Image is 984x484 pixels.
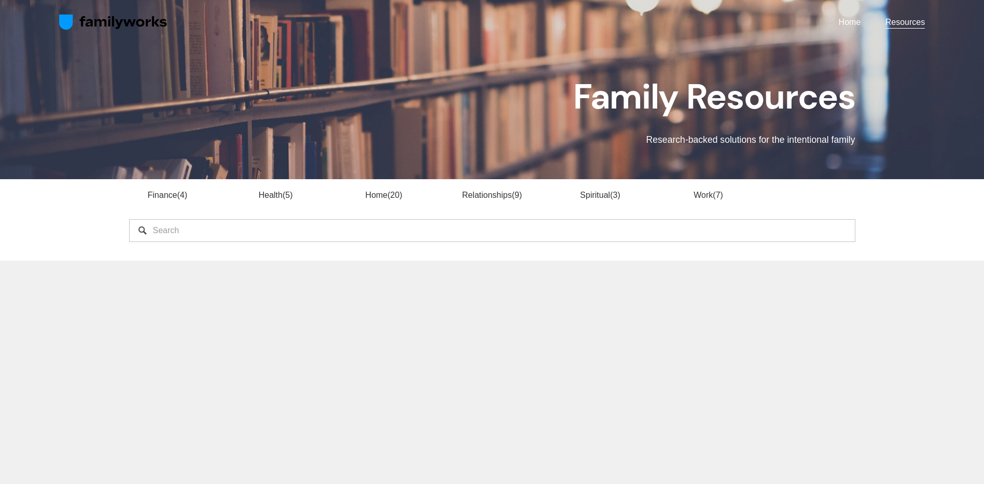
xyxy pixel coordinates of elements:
h1: Family Resources [311,77,855,116]
a: Spiritual3 [580,191,620,199]
a: Relationships9 [462,191,522,199]
input: Search [129,219,855,242]
a: Home [839,15,861,29]
span: 20 [387,191,402,199]
p: Research-backed solutions for the intentional family [311,133,855,146]
span: 3 [610,191,620,199]
span: 4 [177,191,187,199]
span: 5 [283,191,293,199]
span: 9 [512,191,522,199]
span: 7 [713,191,723,199]
img: FamilyWorks [59,14,168,31]
a: Health5 [258,191,293,199]
a: Work7 [694,191,723,199]
a: Finance4 [148,191,187,199]
a: Resources [885,15,925,29]
a: Home20 [365,191,402,199]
